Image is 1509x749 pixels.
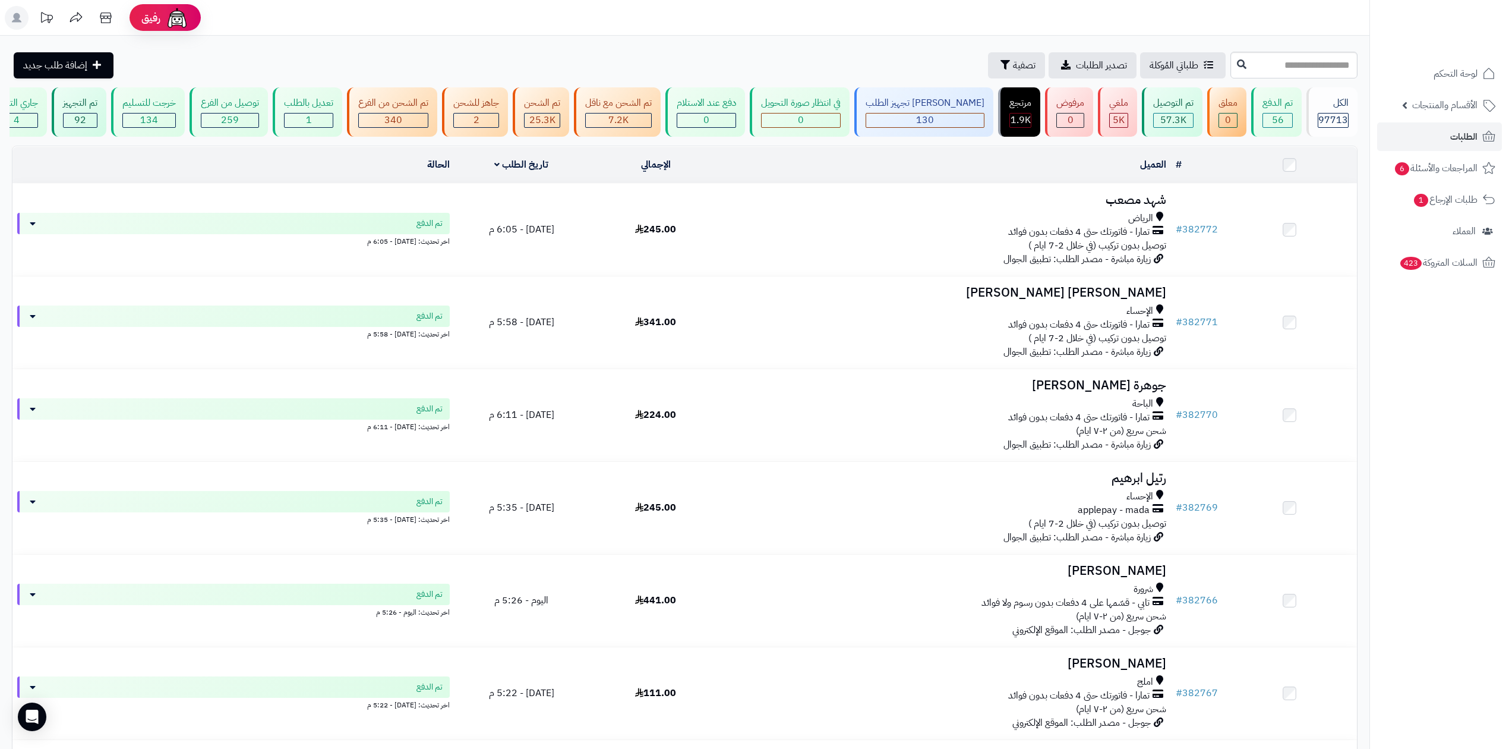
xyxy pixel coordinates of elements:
[64,114,97,127] div: 92
[123,114,175,127] div: 134
[1139,87,1205,137] a: تم التوصيل 57.3K
[1262,96,1293,110] div: تم الدفع
[798,113,804,127] span: 0
[49,87,109,137] a: تم التجهيز 92
[1160,113,1186,127] span: 57.3K
[63,96,97,110] div: تم التجهيز
[524,96,560,110] div: تم الشحن
[510,87,572,137] a: تم الشحن 25.3K
[358,96,428,110] div: تم الشحن من الفرع
[635,315,676,329] span: 341.00
[728,379,1166,392] h3: جوهرة [PERSON_NAME]
[1140,158,1166,172] a: العميل
[1318,96,1349,110] div: الكل
[140,113,158,127] span: 134
[1176,222,1182,237] span: #
[1377,248,1502,277] a: السلات المتروكة423
[1076,609,1166,624] span: شحن سريع (من ٢-٧ ايام)
[427,158,450,172] a: الحالة
[1003,530,1151,545] span: زيارة مباشرة - مصدر الطلب: تطبيق الجوال
[586,114,651,127] div: 7222
[17,605,450,618] div: اخر تحديث: اليوم - 5:26 م
[703,113,709,127] span: 0
[14,52,113,78] a: إضافة طلب جديد
[1057,114,1084,127] div: 0
[1012,623,1151,637] span: جوجل - مصدر الطلب: الموقع الإلكتروني
[635,593,676,608] span: 441.00
[221,113,239,127] span: 259
[1008,318,1150,332] span: تمارا - فاتورتك حتى 4 دفعات بدون فوائد
[1176,315,1182,329] span: #
[866,96,984,110] div: [PERSON_NAME] تجهيز الطلب
[1176,408,1218,422] a: #382770
[1153,96,1194,110] div: تم التوصيل
[1318,113,1348,127] span: 97713
[1128,212,1153,225] span: الرياض
[17,512,450,525] div: اخر تحديث: [DATE] - 5:35 م
[1003,252,1151,266] span: زيارة مباشرة - مصدر الطلب: تطبيق الجوال
[1154,114,1193,127] div: 57255
[1176,222,1218,237] a: #382772
[1377,185,1502,214] a: طلبات الإرجاع1
[1412,97,1478,114] span: الأقسام والمنتجات
[416,496,443,508] span: تم الدفع
[916,113,934,127] span: 130
[996,87,1043,137] a: مرتجع 1.9K
[981,596,1150,610] span: تابي - قسّمها على 4 دفعات بدون رسوم ولا فوائد
[728,657,1166,671] h3: [PERSON_NAME]
[1428,11,1498,36] img: logo-2.png
[1249,87,1304,137] a: تم الدفع 56
[122,96,176,110] div: خرجت للتسليم
[1399,256,1423,270] span: 423
[608,113,629,127] span: 7.2K
[165,6,189,30] img: ai-face.png
[1176,501,1182,515] span: #
[1028,517,1166,531] span: توصيل بدون تركيب (في خلال 2-7 ايام )
[635,501,676,515] span: 245.00
[270,87,345,137] a: تعديل بالطلب 1
[440,87,510,137] a: جاهز للشحن 2
[201,96,259,110] div: توصيل من الفرع
[17,698,450,710] div: اخر تحديث: [DATE] - 5:22 م
[384,113,402,127] span: 340
[1043,87,1096,137] a: مرفوض 0
[23,58,87,73] span: إضافة طلب جديد
[454,114,498,127] div: 2
[1205,87,1249,137] a: معلق 0
[1012,716,1151,730] span: جوجل - مصدر الطلب: الموقع الإلكتروني
[345,87,440,137] a: تم الشحن من الفرع 340
[453,96,499,110] div: جاهز للشحن
[74,113,86,127] span: 92
[1377,122,1502,151] a: الطلبات
[988,52,1045,78] button: تصفية
[1003,438,1151,452] span: زيارة مباشرة - مصدر الطلب: تطبيق الجوال
[31,6,61,33] a: تحديثات المنصة
[1225,113,1231,127] span: 0
[635,222,676,237] span: 245.00
[141,11,160,25] span: رفيق
[1011,113,1031,127] span: 1.9K
[416,403,443,415] span: تم الدفع
[489,315,554,329] span: [DATE] - 5:58 م
[761,96,841,110] div: في انتظار صورة التحويل
[489,501,554,515] span: [DATE] - 5:35 م
[1263,114,1292,127] div: 56
[1413,193,1429,207] span: 1
[1219,114,1237,127] div: 0
[1140,52,1226,78] a: طلباتي المُوكلة
[284,96,333,110] div: تعديل بالطلب
[201,114,258,127] div: 259
[1218,96,1237,110] div: معلق
[1394,162,1410,176] span: 6
[1126,490,1153,503] span: الإحساء
[1008,411,1150,424] span: تمارا - فاتورتك حتى 4 دفعات بدون فوائد
[1176,593,1182,608] span: #
[489,408,554,422] span: [DATE] - 6:11 م
[489,222,554,237] span: [DATE] - 6:05 م
[1028,238,1166,253] span: توصيل بدون تركيب (في خلال 2-7 ايام )
[635,686,676,700] span: 111.00
[1176,686,1182,700] span: #
[359,114,428,127] div: 340
[572,87,663,137] a: تم الشحن مع ناقل 7.2K
[1176,408,1182,422] span: #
